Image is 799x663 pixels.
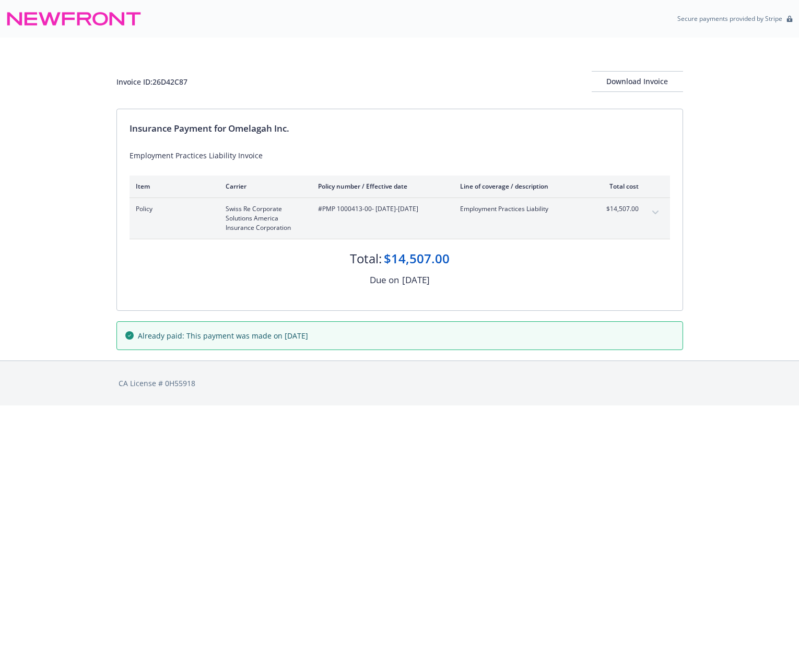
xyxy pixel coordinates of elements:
div: Carrier [226,182,301,191]
div: [DATE] [402,273,430,287]
div: Total cost [600,182,639,191]
div: Employment Practices Liability Invoice [130,150,670,161]
span: Swiss Re Corporate Solutions America Insurance Corporation [226,204,301,232]
div: Line of coverage / description [460,182,583,191]
div: Due on [370,273,399,287]
p: Secure payments provided by Stripe [677,14,782,23]
span: Employment Practices Liability [460,204,583,214]
span: Policy [136,204,209,214]
span: Already paid: This payment was made on [DATE] [138,330,308,341]
button: Download Invoice [592,71,683,92]
div: $14,507.00 [384,250,450,267]
div: CA License # 0H55918 [119,378,681,389]
div: PolicySwiss Re Corporate Solutions America Insurance Corporation#PMP 1000413-00- [DATE]-[DATE]Emp... [130,198,670,239]
div: Invoice ID: 26D42C87 [116,76,187,87]
div: Policy number / Effective date [318,182,443,191]
span: $14,507.00 [600,204,639,214]
div: Item [136,182,209,191]
div: Insurance Payment for Omelagah Inc. [130,122,670,135]
div: Download Invoice [592,72,683,91]
div: Total: [350,250,382,267]
button: expand content [647,204,664,221]
span: #PMP 1000413-00 - [DATE]-[DATE] [318,204,443,214]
